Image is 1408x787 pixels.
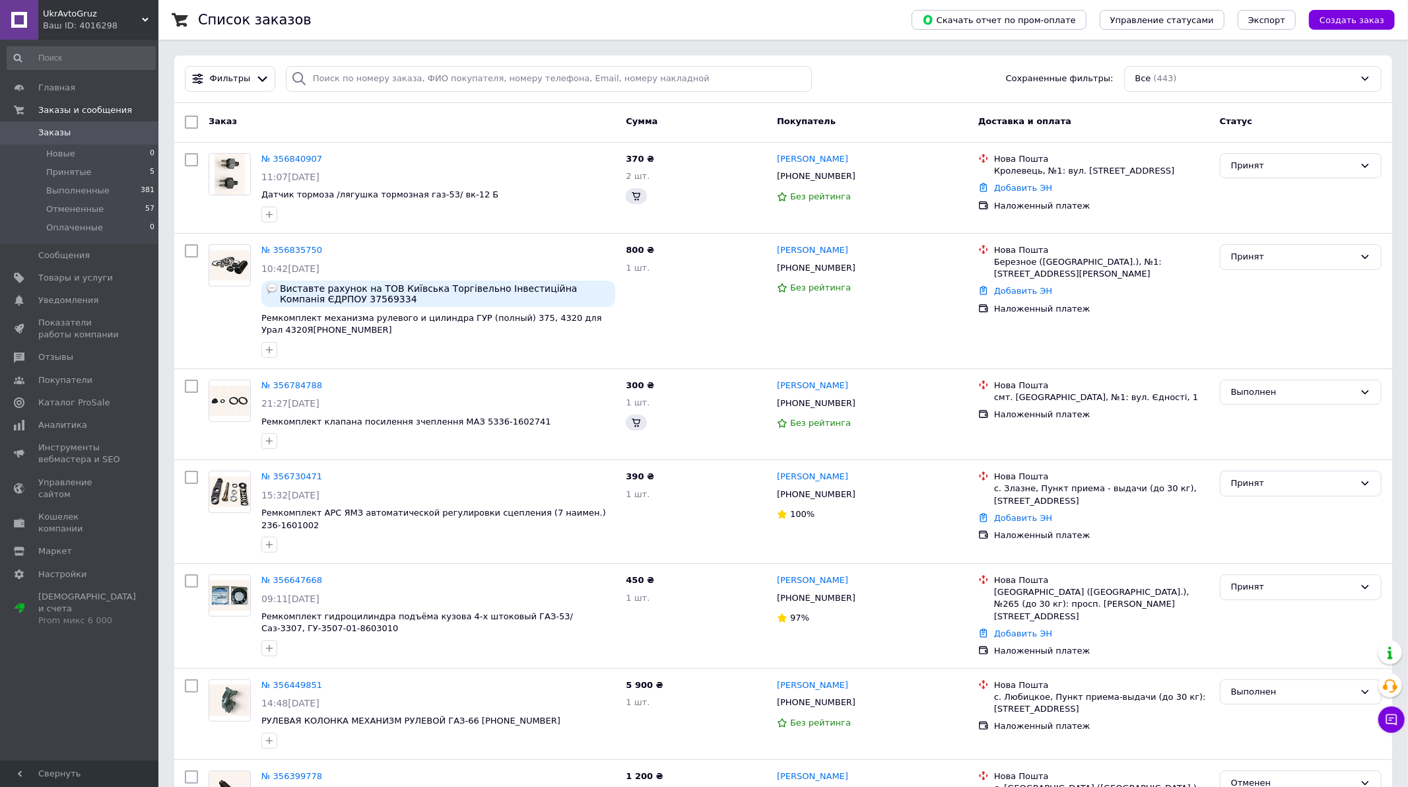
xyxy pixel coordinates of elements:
span: 450 ₴ [626,575,654,585]
span: Маркет [38,545,72,557]
span: 1 шт. [626,489,650,499]
div: Наложенный платеж [994,645,1209,657]
span: Уведомления [38,294,98,306]
div: Наложенный платеж [994,409,1209,421]
span: 2 шт. [626,171,650,181]
span: Сохраненные фильтры: [1006,73,1114,85]
div: [GEOGRAPHIC_DATA] ([GEOGRAPHIC_DATA].), №265 (до 30 кг): просп. [PERSON_NAME] [STREET_ADDRESS] [994,586,1209,623]
a: № 356399778 [261,771,322,781]
span: 10:42[DATE] [261,263,319,274]
span: 09:11[DATE] [261,594,319,604]
span: Аналитика [38,419,87,431]
img: Фото товару [215,154,246,195]
span: Без рейтинга [790,283,851,292]
a: Ремкомплект механизма рулевого и цилиндра ГУР (полный) 375, 4320 для Урал 4320Я[PHONE_NUMBER] [261,313,602,335]
span: Заказы и сообщения [38,104,132,116]
button: Чат с покупателем [1378,706,1405,733]
a: Добавить ЭН [994,629,1052,638]
div: с. Злазне, Пункт приема - выдачи (до 30 кг), [STREET_ADDRESS] [994,483,1209,506]
a: Ремкомплект гидроцилиндра подъёма кузова 4-х штоковый ГАЗ-53/ Саз-3307, ГУ-3507-01-8603010 [261,611,573,634]
div: [PHONE_NUMBER] [774,259,858,277]
a: Ремкомплект АРС ЯМЗ автоматической регулировки сцепления (7 наимен.) 236-1601002 [261,508,606,530]
div: Принят [1231,159,1355,173]
a: Добавить ЭН [994,183,1052,193]
span: 11:07[DATE] [261,172,319,182]
span: 5 [150,166,154,178]
div: Наложенный платеж [994,720,1209,732]
span: Настройки [38,568,86,580]
span: Сообщения [38,250,90,261]
a: Фото товару [209,679,251,722]
span: 57 [145,203,154,215]
button: Управление статусами [1100,10,1224,30]
button: Создать заказ [1309,10,1395,30]
div: Выполнен [1231,386,1355,399]
a: № 356730471 [261,471,322,481]
div: Принят [1231,580,1355,594]
span: РУЛЕВАЯ КОЛОНКА МЕХАНИЗМ РУЛЕВОЙ ГАЗ-66 [PHONE_NUMBER] [261,716,560,726]
div: Нова Пошта [994,471,1209,483]
span: Экспорт [1248,15,1285,25]
span: Заказ [209,116,237,126]
a: Фото товару [209,153,251,195]
div: [PHONE_NUMBER] [774,590,858,607]
span: Создать заказ [1320,15,1384,25]
span: Статус [1220,116,1253,126]
span: Доставка и оплата [978,116,1071,126]
span: Кошелек компании [38,511,122,535]
span: 100% [790,509,815,519]
span: 0 [150,148,154,160]
span: 800 ₴ [626,245,654,255]
div: Prom микс 6 000 [38,615,136,627]
img: :speech_balloon: [267,283,277,294]
div: [PHONE_NUMBER] [774,486,858,503]
div: Нова Пошта [994,153,1209,165]
a: № 356647668 [261,575,322,585]
span: 21:27[DATE] [261,398,319,409]
img: Фото товару [209,386,250,417]
a: № 356835750 [261,245,322,255]
span: Датчик тормоза /лягушка тормозная газ-53/ вк-12 Б [261,189,498,199]
span: 300 ₴ [626,380,654,390]
span: Скачать отчет по пром-оплате [922,14,1076,26]
a: Ремкомплект клапана посилення зчеплення МАЗ 5336-1602741 [261,417,551,427]
span: Отзывы [38,351,73,363]
div: Нова Пошта [994,574,1209,586]
button: Скачать отчет по пром-оплате [912,10,1087,30]
span: 370 ₴ [626,154,654,164]
input: Поиск по номеру заказа, ФИО покупателя, номеру телефона, Email, номеру накладной [286,66,812,92]
div: Кролевець, №1: вул. [STREET_ADDRESS] [994,165,1209,177]
span: Фильтры [210,73,251,85]
span: 1 шт. [626,697,650,707]
a: Фото товару [209,574,251,617]
div: Выполнен [1231,685,1355,699]
span: Сумма [626,116,657,126]
a: [PERSON_NAME] [777,471,848,483]
div: Нова Пошта [994,380,1209,392]
a: Фото товару [209,471,251,513]
div: Нова Пошта [994,679,1209,691]
span: 1 шт. [626,263,650,273]
span: Оплаченные [46,222,103,234]
span: 0 [150,222,154,234]
span: Все [1135,73,1151,85]
img: Фото товару [209,250,250,281]
a: Добавить ЭН [994,513,1052,523]
span: 97% [790,613,809,623]
span: Показатели работы компании [38,317,122,341]
div: Ваш ID: 4016298 [43,20,158,32]
div: Нова Пошта [994,244,1209,256]
div: Березное ([GEOGRAPHIC_DATA].), №1: [STREET_ADDRESS][PERSON_NAME] [994,256,1209,280]
div: Наложенный платеж [994,200,1209,212]
div: [PHONE_NUMBER] [774,168,858,185]
div: Принят [1231,250,1355,264]
span: 14:48[DATE] [261,698,319,708]
span: UkrAvtoGruz [43,8,142,20]
a: [PERSON_NAME] [777,153,848,166]
span: Отмененные [46,203,104,215]
div: Наложенный платеж [994,530,1209,541]
a: [PERSON_NAME] [777,679,848,692]
span: Новые [46,148,75,160]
